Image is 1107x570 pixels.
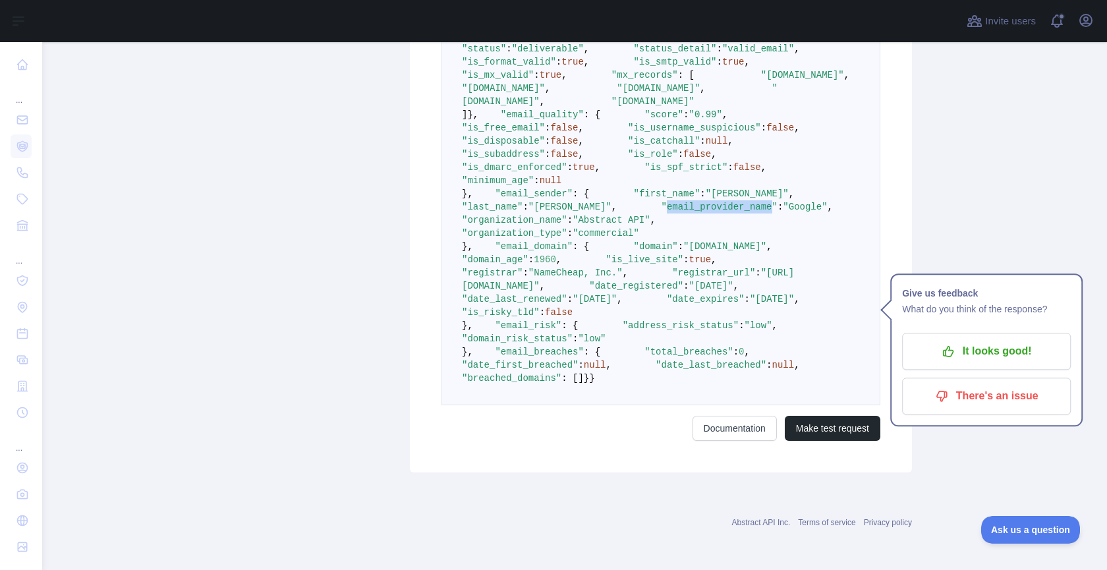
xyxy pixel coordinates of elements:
[584,360,606,370] span: null
[739,320,744,331] span: :
[462,360,578,370] span: "date_first_breached"
[567,215,573,225] span: :
[540,70,562,80] span: true
[732,518,791,527] a: Abstract API Inc.
[689,109,722,120] span: "0.99"
[584,43,589,54] span: ,
[722,109,727,120] span: ,
[595,162,600,173] span: ,
[739,347,744,357] span: 0
[722,43,794,54] span: "valid_email"
[683,149,711,159] span: false
[578,136,583,146] span: ,
[462,202,523,212] span: "last_name"
[981,516,1081,544] iframe: Toggle Customer Support
[462,136,545,146] span: "is_disposable"
[462,175,534,186] span: "minimum_age"
[462,162,567,173] span: "is_dmarc_enforced"
[785,416,880,441] button: Make test request
[534,70,539,80] span: :
[540,307,545,318] span: :
[661,202,777,212] span: "email_provider_name"
[766,241,772,252] span: ,
[545,123,550,133] span: :
[667,294,745,304] span: "date_expires"
[573,162,595,173] span: true
[462,70,534,80] span: "is_mx_valid"
[733,281,739,291] span: ,
[589,281,683,291] span: "date_registered"
[462,188,473,199] span: },
[573,228,639,239] span: "commercial"
[964,11,1038,32] button: Invite users
[545,149,550,159] span: :
[789,188,794,199] span: ,
[462,83,545,94] span: "[DOMAIN_NAME]"
[578,333,606,344] span: "low"
[650,215,656,225] span: ,
[561,57,584,67] span: true
[689,281,733,291] span: "[DATE]"
[462,123,545,133] span: "is_free_email"
[573,333,578,344] span: :
[578,123,583,133] span: ,
[828,202,833,212] span: ,
[462,268,523,278] span: "registrar"
[761,123,766,133] span: :
[755,268,760,278] span: :
[798,518,855,527] a: Terms of service
[656,360,766,370] span: "date_last_breached"
[561,70,567,80] span: ,
[794,43,799,54] span: ,
[633,57,716,67] span: "is_smtp_valid"
[462,320,473,331] span: },
[778,202,783,212] span: :
[561,320,578,331] span: : {
[462,215,567,225] span: "organization_name"
[864,518,912,527] a: Privacy policy
[462,149,545,159] span: "is_subaddress"
[534,254,556,265] span: 1960
[556,254,561,265] span: ,
[644,347,733,357] span: "total_breaches"
[528,268,623,278] span: "NameCheap, Inc."
[512,43,584,54] span: "deliverable"
[745,320,772,331] span: "low"
[545,83,550,94] span: ,
[495,188,573,199] span: "email_sender"
[556,57,561,67] span: :
[745,294,750,304] span: :
[462,373,561,384] span: "breached_domains"
[501,109,584,120] span: "email_quality"
[794,123,799,133] span: ,
[584,109,600,120] span: : {
[584,347,600,357] span: : {
[689,254,712,265] span: true
[523,202,528,212] span: :
[528,202,611,212] span: "[PERSON_NAME]"
[567,228,573,239] span: :
[611,70,678,80] span: "mx_records"
[761,70,844,80] span: "[DOMAIN_NAME]"
[617,294,622,304] span: ,
[750,294,794,304] span: "[DATE]"
[745,347,750,357] span: ,
[794,360,799,370] span: ,
[706,188,789,199] span: "[PERSON_NAME]"
[540,175,562,186] span: null
[683,281,689,291] span: :
[545,136,550,146] span: :
[633,43,716,54] span: "status_detail"
[462,109,467,120] span: ]
[611,96,695,107] span: "[DOMAIN_NAME]"
[644,162,727,173] span: "is_spf_strict"
[711,254,716,265] span: ,
[783,202,827,212] span: "Google"
[11,240,32,266] div: ...
[623,320,739,331] span: "address_risk_status"
[495,241,573,252] span: "email_domain"
[462,307,540,318] span: "is_risky_tld"
[495,320,561,331] span: "email_risk"
[772,360,795,370] span: null
[678,149,683,159] span: :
